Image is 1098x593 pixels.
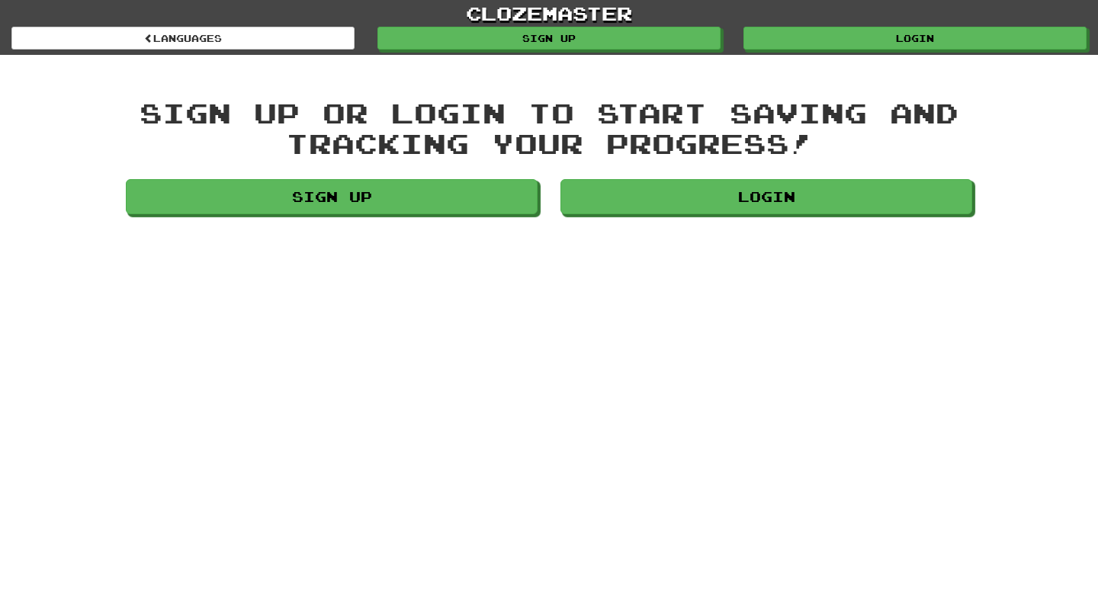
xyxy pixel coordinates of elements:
[126,98,972,158] div: Sign up or login to start saving and tracking your progress!
[11,27,355,50] a: Languages
[126,179,538,214] a: Sign up
[560,179,972,214] a: Login
[743,27,1087,50] a: Login
[377,27,721,50] a: Sign up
